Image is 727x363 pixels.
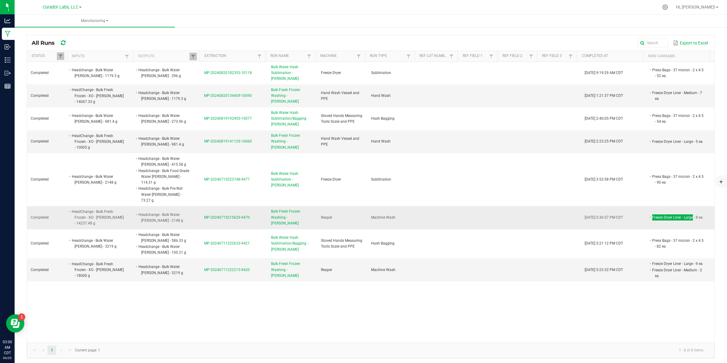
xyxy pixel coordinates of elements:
li: Headchange - Bulk Water [PERSON_NAME] - 586.33 g [137,232,190,244]
iframe: Resource center unread badge [18,313,25,321]
li: Headchange - Bulk Water [PERSON_NAME] - 981.4 g [71,113,124,125]
li: Headchange - Bulk Water [PERSON_NAME] - 1179.3 g [71,67,124,79]
div: Manage settings [661,4,669,10]
span: Gloved Hands Measuring Tools Scale and PPE [321,238,362,248]
iframe: Resource center [6,314,24,333]
span: Gloved Hands Measuring Tools Scale and PPE [321,114,362,124]
th: Inputs [67,51,133,62]
span: [DATE] 5:36:57 PM CDT [585,215,623,220]
span: Sublimation [371,71,391,75]
span: [DATE] 2:23:25 PM CDT [585,139,623,143]
span: Reaper [321,268,332,272]
a: Completed AtSortable [582,54,641,58]
span: MP-20240711222215-9420 [204,268,250,272]
li: Freeze Dryer Liner - Large - 5 ea [651,139,704,145]
a: Filter [355,52,362,60]
kendo-pager: Current page: 1 [27,343,715,358]
a: Filter [305,52,313,60]
span: MP-20240715223748-9477 [204,177,250,181]
a: Filter [448,52,455,60]
span: Completed [31,215,49,220]
span: Manufacturing [15,18,175,23]
li: HeadChange - Bulk Fresh Frozen - XO - [PERSON_NAME] - 14067.33 g [71,87,124,105]
a: StatusSortable [32,54,57,58]
span: Reaper [321,215,332,220]
span: Bulk Fresh Frozen Washing - [PERSON_NAME] [271,87,314,105]
li: Freeze Dryer Liner - Medium - 7 ea [651,90,704,102]
li: Headchange - Bulk Water [PERSON_NAME] - 981.4 g [137,136,190,147]
span: MP-20240711222633-9421 [204,241,250,245]
li: Press Bags - 37 micron - 2 x 4.5 - 82 ea [651,238,704,249]
inline-svg: Analytics [5,18,11,24]
p: 03:00 AM CDT [3,339,12,356]
span: Completed [31,93,49,98]
span: Bulk Water Hash Sublimation - [PERSON_NAME] [271,64,314,82]
li: Freeze Dryer Liner - Large - 8 ea [651,214,704,220]
span: Hand Wash [371,93,391,98]
kendo-pager-info: 1 - 8 of 8 items [104,345,708,355]
li: HeadChange - Bulk Fresh Frozen - XO - [PERSON_NAME] - 18000 g [71,261,124,279]
a: Run NameSortable [270,54,305,58]
a: Ref Field 2Sortable [503,54,527,58]
th: Non Cannabis [643,51,709,62]
a: Filter [256,52,263,60]
span: MP-20240820134409-10090 [204,93,252,98]
a: ExtractionSortable [204,54,256,58]
div: All Runs [32,38,76,48]
a: Filter [405,52,412,60]
span: Hand Wash [371,139,391,143]
span: MP-20240819141129-10060 [204,139,252,143]
span: [DATE] 2:40:05 PM CDT [585,116,623,121]
a: Ref Field 1Sortable [463,54,488,58]
span: Hash Bagging [371,116,395,121]
th: Outputs [133,51,199,62]
li: Headchange - Bulk Water [PERSON_NAME] - 2148 g [71,174,124,185]
span: [DATE] 5:23:32 PM CDT [585,268,623,272]
inline-svg: Inventory [5,57,11,63]
span: Sublimation [371,177,391,181]
span: Hand Wash Vessel and PPE [321,91,359,101]
span: Completed [31,116,49,121]
span: Completed [31,71,49,75]
li: Press Bags - 37 micron - 2 x 4.5 - 52 ea [651,67,704,79]
span: Curador Labs, LLC [43,5,78,10]
inline-svg: Outbound [5,70,11,76]
button: Export to Excel [672,38,709,48]
a: Page 1 [47,346,56,355]
a: Filter [123,53,130,60]
span: MP-20240819192455-10077 [204,116,252,121]
span: Machine Wash [371,268,395,272]
span: Freeze Dryer [321,177,341,181]
a: Filter [57,52,64,60]
span: Bulk Fresh Frozen Washing - [PERSON_NAME] [271,209,314,226]
span: Bulk Water Hash Sublimation/Bagging - [PERSON_NAME] [271,110,314,128]
span: Completed [31,177,49,181]
li: Headchange - Bulk Water [PERSON_NAME] - 273.96 g [137,113,190,125]
li: Headchange - Bulk Water [PERSON_NAME] - 1179.3 g [137,90,190,102]
li: Headchange - Bulk Water [PERSON_NAME] - 3219 g [137,264,190,276]
span: Bulk Fresh Frozen Washing - [PERSON_NAME] [271,261,314,279]
span: Hi, [PERSON_NAME]! [676,5,715,9]
span: Hash Bagging [371,241,395,245]
li: Headchange - Bulk Water [PERSON_NAME] - 100.21 g [137,244,190,256]
span: Bulk Water Hash Sublimation/Bagging - [PERSON_NAME] [271,235,314,252]
li: Headchange - Bulk Pre Roll Water [PERSON_NAME] - 73.27 g [137,185,190,203]
a: Ref Field 3Sortable [542,54,567,58]
li: HeadChange - Bulk Fresh Frozen - XO - [PERSON_NAME] - 10005 g [71,133,124,151]
span: MP-20240820182353-10118 [204,71,252,75]
span: Completed [31,268,49,272]
a: Run TypeSortable [370,54,405,58]
span: [DATE] 9:19:29 AM CDT [585,71,623,75]
span: MP-20240715215629-9470 [204,215,250,220]
input: Search [638,38,668,48]
li: Headchange - Bulk Water [PERSON_NAME] - 296 g [137,67,190,79]
span: Bulk Fresh Frozen Washing - [PERSON_NAME] [271,133,314,150]
li: Freeze Dryer Liner - Medium - 2 ea [651,267,704,279]
li: HeadChange - Bulk Fresh Frozen - XO - [PERSON_NAME] - 14237.48 g [71,209,124,227]
span: [DATE] 3:53:58 PM CDT [585,177,623,181]
span: [DATE] 1:21:37 PM CDT [585,93,623,98]
li: Headchange - Bulk Water [PERSON_NAME] - 3219 g [71,238,124,249]
li: Headchange - Bulk Water [PERSON_NAME] - 2148 g [137,212,190,224]
a: Filter [488,52,495,60]
a: Manufacturing [15,15,175,27]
